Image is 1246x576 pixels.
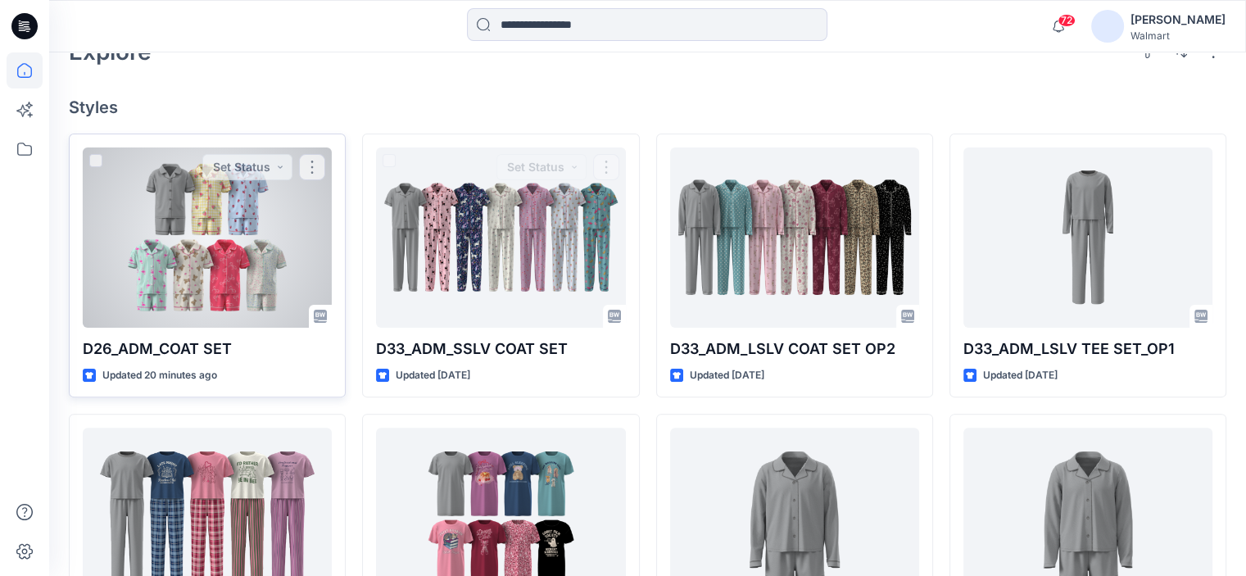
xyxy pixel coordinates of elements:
p: D33_ADM_LSLV TEE SET_OP1 [963,338,1212,361]
p: Updated 20 minutes ago [102,367,217,384]
a: D33_ADM_LSLV TEE SET_OP1 [963,147,1212,328]
a: D26_ADM_COAT SET [83,147,332,328]
p: Updated [DATE] [690,367,764,384]
p: Updated [DATE] [983,367,1058,384]
p: Updated [DATE] [396,367,470,384]
h2: Explore [69,39,152,65]
h4: Styles [69,98,1226,117]
span: 72 [1058,14,1076,27]
a: D33_ADM_LSLV COAT SET OP2 [670,147,919,328]
p: D33_ADM_SSLV COAT SET [376,338,625,361]
div: [PERSON_NAME] [1130,10,1226,29]
p: D26_ADM_COAT SET [83,338,332,361]
div: Walmart [1130,29,1226,42]
p: D33_ADM_LSLV COAT SET OP2 [670,338,919,361]
img: avatar [1091,10,1124,43]
a: D33_ADM_SSLV COAT SET [376,147,625,328]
